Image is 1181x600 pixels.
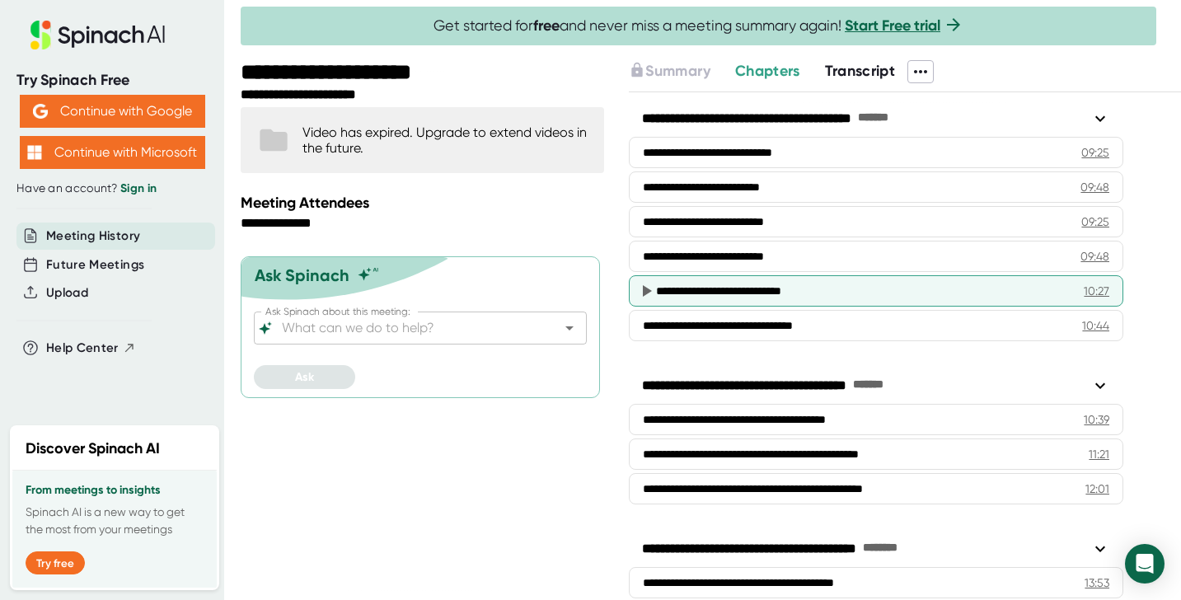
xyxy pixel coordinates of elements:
[1084,283,1109,299] div: 10:27
[735,60,800,82] button: Chapters
[735,62,800,80] span: Chapters
[1080,248,1109,265] div: 09:48
[302,124,588,156] div: Video has expired. Upgrade to extend videos in the future.
[1084,411,1109,428] div: 10:39
[20,95,205,128] button: Continue with Google
[295,370,314,384] span: Ask
[1080,179,1109,195] div: 09:48
[825,62,896,80] span: Transcript
[26,551,85,574] button: Try free
[1085,574,1109,591] div: 13:53
[825,60,896,82] button: Transcript
[645,62,710,80] span: Summary
[279,316,533,340] input: What can we do to help?
[1089,446,1109,462] div: 11:21
[46,227,140,246] button: Meeting History
[26,504,204,538] p: Spinach AI is a new way to get the most from your meetings
[241,194,608,212] div: Meeting Attendees
[26,484,204,497] h3: From meetings to insights
[254,365,355,389] button: Ask
[558,316,581,340] button: Open
[845,16,940,35] a: Start Free trial
[16,71,208,90] div: Try Spinach Free
[1125,544,1165,584] div: Open Intercom Messenger
[1085,480,1109,497] div: 12:01
[26,438,160,460] h2: Discover Spinach AI
[1082,317,1109,334] div: 10:44
[120,181,157,195] a: Sign in
[629,60,710,82] button: Summary
[46,255,144,274] button: Future Meetings
[46,284,88,302] button: Upload
[533,16,560,35] b: free
[46,339,119,358] span: Help Center
[1081,213,1109,230] div: 09:25
[33,104,48,119] img: Aehbyd4JwY73AAAAAElFTkSuQmCC
[20,136,205,169] button: Continue with Microsoft
[629,60,734,83] div: Upgrade to access
[255,265,349,285] div: Ask Spinach
[1081,144,1109,161] div: 09:25
[16,181,208,196] div: Have an account?
[46,339,136,358] button: Help Center
[434,16,963,35] span: Get started for and never miss a meeting summary again!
